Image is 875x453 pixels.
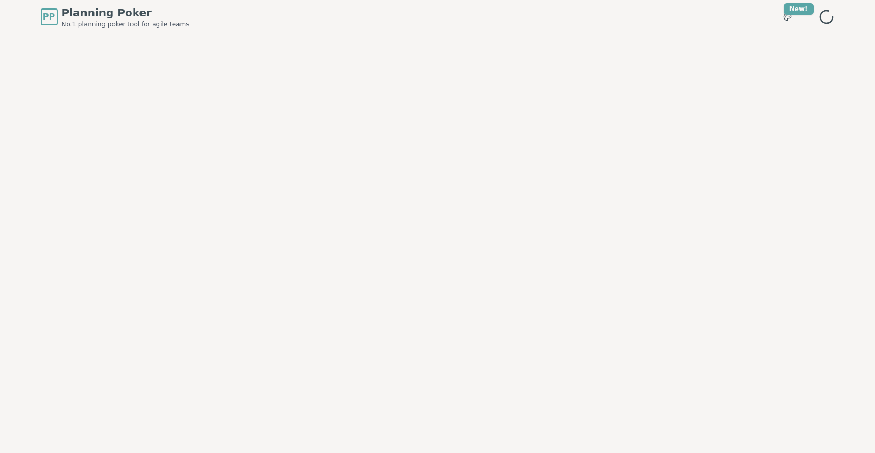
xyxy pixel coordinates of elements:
span: Planning Poker [62,5,190,20]
div: New! [784,3,814,15]
span: No.1 planning poker tool for agile teams [62,20,190,29]
a: PPPlanning PokerNo.1 planning poker tool for agile teams [41,5,190,29]
button: New! [778,7,797,26]
span: PP [43,11,55,23]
